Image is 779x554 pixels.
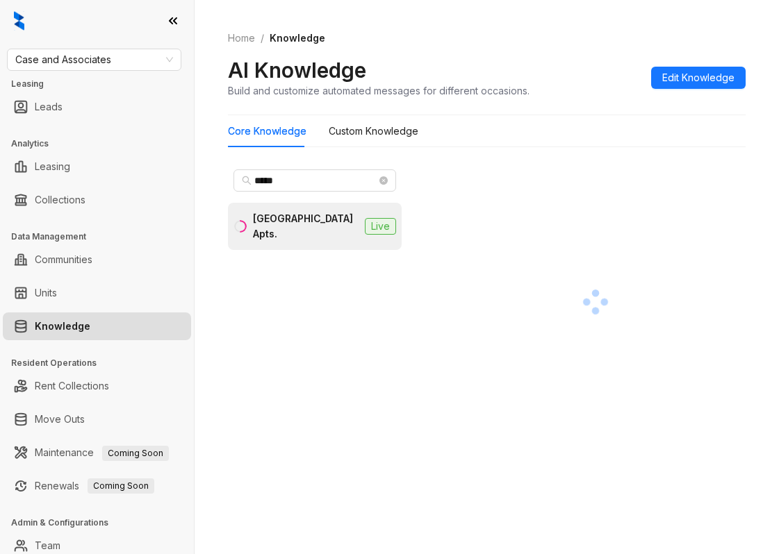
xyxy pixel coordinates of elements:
h3: Leasing [11,78,194,90]
li: Maintenance [3,439,191,467]
h3: Admin & Configurations [11,517,194,529]
span: Edit Knowledge [662,70,735,85]
a: Move Outs [35,405,85,433]
div: [GEOGRAPHIC_DATA] Apts. [253,211,359,242]
li: Leads [3,93,191,121]
li: Knowledge [3,312,191,340]
a: Knowledge [35,312,90,340]
li: Renewals [3,472,191,500]
div: Core Knowledge [228,124,306,139]
a: Collections [35,186,85,214]
li: Leasing [3,153,191,181]
img: logo [14,11,24,31]
span: Live [365,218,396,235]
h3: Data Management [11,230,194,243]
button: Edit Knowledge [651,67,746,89]
li: Communities [3,246,191,274]
h3: Resident Operations [11,357,194,369]
span: close-circle [379,176,388,185]
div: Custom Knowledge [329,124,418,139]
li: / [261,31,264,46]
a: Rent Collections [35,372,109,400]
a: Leads [35,93,63,121]
span: Knowledge [270,32,325,44]
h2: AI Knowledge [228,57,366,83]
a: Home [225,31,258,46]
li: Units [3,279,191,307]
a: Communities [35,246,92,274]
h3: Analytics [11,137,194,150]
span: search [242,176,252,185]
span: Case and Associates [15,49,173,70]
span: Coming Soon [88,478,154,494]
a: RenewalsComing Soon [35,472,154,500]
a: Leasing [35,153,70,181]
span: Coming Soon [102,446,169,461]
a: Units [35,279,57,307]
div: Build and customize automated messages for different occasions. [228,83,530,98]
li: Collections [3,186,191,214]
li: Move Outs [3,405,191,433]
li: Rent Collections [3,372,191,400]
